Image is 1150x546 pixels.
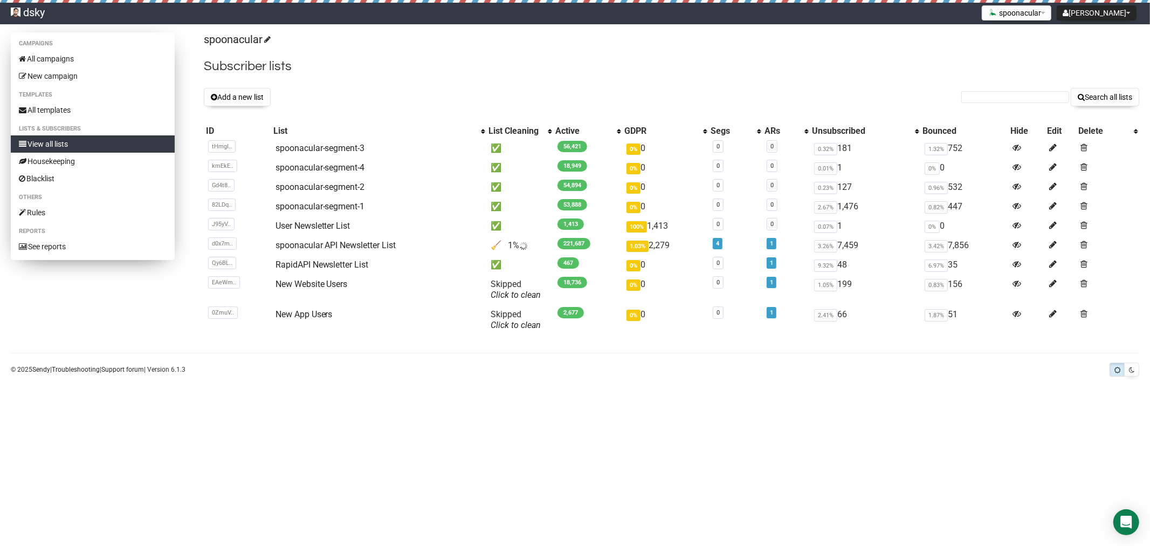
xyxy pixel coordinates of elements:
[276,182,365,192] a: spoonacular-segment-2
[812,126,910,136] div: Unsubscribed
[11,50,175,67] a: All campaigns
[491,279,541,300] span: Skipped
[52,366,100,373] a: Troubleshooting
[920,178,1008,197] td: 532
[711,126,752,136] div: Segs
[208,237,237,250] span: d0x7m..
[770,201,774,208] a: 0
[717,201,720,208] a: 0
[208,140,236,153] span: tHmgI..
[1045,124,1076,139] th: Edit: No sort applied, sorting is disabled
[626,182,641,194] span: 0%
[814,221,837,233] span: 0.07%
[925,260,948,272] span: 6.97%
[11,204,175,221] a: Rules
[622,139,708,158] td: 0
[626,221,647,233] span: 100%
[557,180,587,191] span: 54,894
[920,158,1008,178] td: 0
[622,255,708,275] td: 0
[11,170,175,187] a: Blacklist
[810,158,920,178] td: 1
[810,139,920,158] td: 181
[626,202,641,213] span: 0%
[920,255,1008,275] td: 35
[622,275,708,305] td: 0
[626,260,641,271] span: 0%
[276,279,348,289] a: New Website Users
[762,124,810,139] th: ARs: No sort applied, activate to apply an ascending sort
[491,290,541,300] a: Click to clean
[717,221,720,228] a: 0
[32,366,50,373] a: Sendy
[810,255,920,275] td: 48
[622,236,708,255] td: 2,279
[276,260,369,270] a: RapidAPI Newsletter List
[626,241,649,252] span: 1.03%
[925,201,948,214] span: 0.82%
[810,275,920,305] td: 199
[814,309,837,322] span: 2.41%
[486,178,553,197] td: ✅
[770,279,773,286] a: 1
[810,124,920,139] th: Unsubscribed: No sort applied, activate to apply an ascending sort
[810,236,920,255] td: 7,459
[208,276,240,289] span: EAeWm..
[557,277,587,288] span: 18,736
[1008,124,1045,139] th: Hide: No sort applied, sorting is disabled
[11,122,175,135] li: Lists & subscribers
[814,260,837,272] span: 9.32%
[486,255,553,275] td: ✅
[982,5,1051,21] button: spoonacular
[553,124,622,139] th: Active: No sort applied, activate to apply an ascending sort
[486,197,553,216] td: ✅
[716,240,719,247] a: 4
[770,143,774,150] a: 0
[101,366,144,373] a: Support forum
[925,221,940,233] span: 0%
[555,126,611,136] div: Active
[208,257,236,269] span: Qy6BL..
[814,162,837,175] span: 0.01%
[717,279,720,286] a: 0
[925,279,948,291] span: 0.83%
[204,57,1139,76] h2: Subscriber lists
[814,279,837,291] span: 1.05%
[1113,509,1139,535] div: Open Intercom Messenger
[626,163,641,174] span: 0%
[717,143,720,150] a: 0
[622,178,708,197] td: 0
[208,160,237,172] span: kmEkE..
[276,221,350,231] a: User Newsletter List
[486,124,553,139] th: List Cleaning: No sort applied, activate to apply an ascending sort
[925,309,948,322] span: 1.87%
[622,197,708,216] td: 0
[208,199,236,211] span: 82LDq..
[557,199,587,210] span: 53,888
[557,238,590,249] span: 221,687
[920,305,1008,335] td: 51
[770,260,773,267] a: 1
[814,143,837,155] span: 0.32%
[717,260,720,267] a: 0
[626,310,641,321] span: 0%
[204,124,271,139] th: ID: No sort applied, sorting is disabled
[491,320,541,330] a: Click to clean
[624,126,698,136] div: GDPR
[810,178,920,197] td: 127
[11,88,175,101] li: Templates
[11,364,185,376] p: © 2025 | | | Version 6.1.3
[920,139,1008,158] td: 752
[920,275,1008,305] td: 156
[11,225,175,238] li: Reports
[11,37,175,50] li: Campaigns
[1047,126,1074,136] div: Edit
[814,201,837,214] span: 2.67%
[557,141,587,152] span: 56,421
[11,238,175,255] a: See reports
[814,182,837,194] span: 0.23%
[925,182,948,194] span: 0.96%
[920,197,1008,216] td: 447
[488,126,542,136] div: List Cleaning
[11,8,20,17] img: e61fff419c2ddf685b1520e768d33e40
